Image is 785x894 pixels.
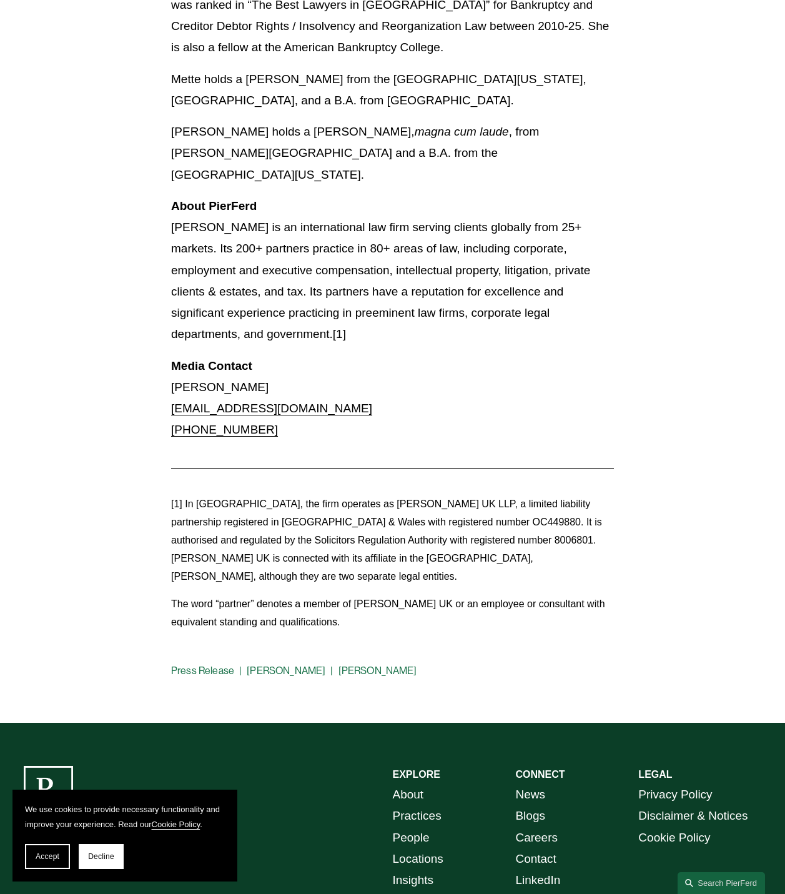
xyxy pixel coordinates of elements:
a: Contact [515,848,556,870]
strong: Media Contact [171,359,252,372]
a: LinkedIn [515,870,560,891]
a: [EMAIL_ADDRESS][DOMAIN_NAME] [171,402,372,415]
a: Disclaimer & Notices [638,805,748,827]
a: Practices [393,805,442,827]
a: Careers [515,827,558,848]
strong: EXPLORE [393,769,440,780]
a: [PERSON_NAME] [338,665,417,677]
em: magna cum laude [415,125,509,138]
a: Press Release [171,665,234,677]
a: Cookie Policy [638,827,710,848]
a: Locations [393,848,443,870]
a: Privacy Policy [638,784,712,805]
span: Accept [36,852,59,861]
strong: CONNECT [515,769,565,780]
a: Blogs [515,805,545,827]
a: [PERSON_NAME] [247,665,325,677]
section: Cookie banner [12,790,237,882]
p: Mette holds a [PERSON_NAME] from the [GEOGRAPHIC_DATA][US_STATE], [GEOGRAPHIC_DATA], and a B.A. f... [171,69,614,111]
strong: LEGAL [638,769,672,780]
strong: About PierFerd [171,199,257,212]
a: Cookie Policy [152,820,200,829]
span: Decline [88,852,114,861]
p: [PERSON_NAME] holds a [PERSON_NAME], , from [PERSON_NAME][GEOGRAPHIC_DATA] and a B.A. from the [G... [171,121,614,186]
a: About [393,784,424,805]
a: News [515,784,545,805]
button: Accept [25,844,70,869]
a: Search this site [678,872,765,894]
a: People [393,827,430,848]
p: [PERSON_NAME] is an international law firm serving clients globally from 25+ markets. Its 200+ pa... [171,196,614,345]
p: [PERSON_NAME] [171,355,614,441]
p: The word “partner” denotes a member of [PERSON_NAME] UK or an employee or consultant with equival... [171,595,614,632]
p: [1] In [GEOGRAPHIC_DATA], the firm operates as [PERSON_NAME] UK LLP, a limited liability partners... [171,495,614,585]
p: We use cookies to provide necessary functionality and improve your experience. Read our . [25,802,225,832]
button: Decline [79,844,124,869]
a: Insights [393,870,433,891]
a: [PHONE_NUMBER] [171,423,278,436]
